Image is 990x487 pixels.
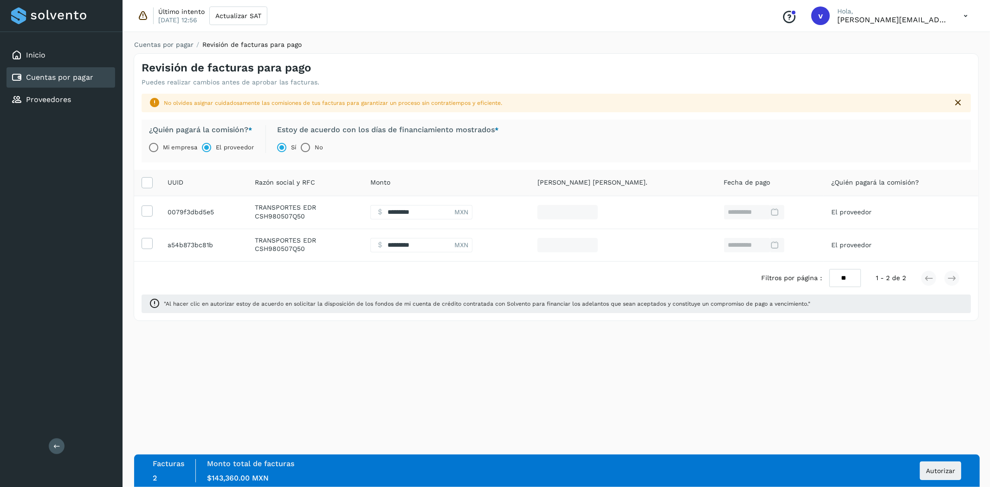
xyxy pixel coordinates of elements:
span: $ [378,206,382,218]
span: 1 - 2 de 2 [876,273,906,283]
label: Mi empresa [163,138,197,157]
span: 2 [153,474,157,482]
span: El proveedor [831,208,872,216]
span: MXN [454,240,468,250]
span: UUID [168,178,183,187]
span: [PERSON_NAME] [PERSON_NAME]. [537,178,647,187]
p: Hola, [837,7,949,15]
button: Autorizar [920,461,961,480]
h4: Revisión de facturas para pago [142,61,311,75]
a: Cuentas por pagar [26,73,93,82]
label: Sí [291,138,296,157]
label: ¿Quién pagará la comisión? [149,125,254,135]
label: Estoy de acuerdo con los días de financiamiento mostrados [277,125,498,135]
a: Inicio [26,51,45,59]
span: CSH980507Q50 [255,212,305,220]
p: TRANSPORTES EDR [255,237,356,244]
p: Último intento [158,7,205,16]
label: No [315,138,323,157]
span: $ [378,239,382,250]
span: $143,360.00 MXN [207,474,269,482]
span: El proveedor [831,241,872,249]
div: Cuentas por pagar [6,67,115,88]
span: Monto [370,178,390,187]
span: Filtros por página : [761,273,822,283]
p: victor.romero@fidum.com.mx [837,15,949,24]
button: Actualizar SAT [209,6,267,25]
span: 18afcdb2-8125-4565-9468-a54b873bc81b [168,241,213,249]
div: Proveedores [6,90,115,110]
span: Actualizar SAT [215,13,261,19]
div: No olvides asignar cuidadosamente las comisiones de tus facturas para garantizar un proceso sin c... [164,99,945,107]
span: Fecha de pago [724,178,770,187]
p: TRANSPORTES EDR [255,204,356,211]
span: CSH980507Q50 [255,245,305,252]
span: 78bbf7f5-3271-4844-aa38-0079f3dbd5e5 [168,208,214,216]
p: [DATE] 12:56 [158,16,197,24]
span: ¿Quién pagará la comisión? [831,178,919,187]
a: Cuentas por pagar [134,41,194,48]
span: Razón social y RFC [255,178,316,187]
span: Autorizar [926,468,955,474]
span: Revisión de facturas para pago [202,41,302,48]
nav: breadcrumb [134,40,979,50]
span: "Al hacer clic en autorizar estoy de acuerdo en solicitar la disposición de los fondos de mi cuen... [164,300,964,308]
div: Inicio [6,45,115,65]
span: MXN [454,207,468,217]
label: Monto total de facturas [207,459,294,468]
label: El proveedor [216,138,254,157]
label: Facturas [153,459,184,468]
p: Puedes realizar cambios antes de aprobar las facturas. [142,78,319,86]
a: Proveedores [26,95,71,104]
